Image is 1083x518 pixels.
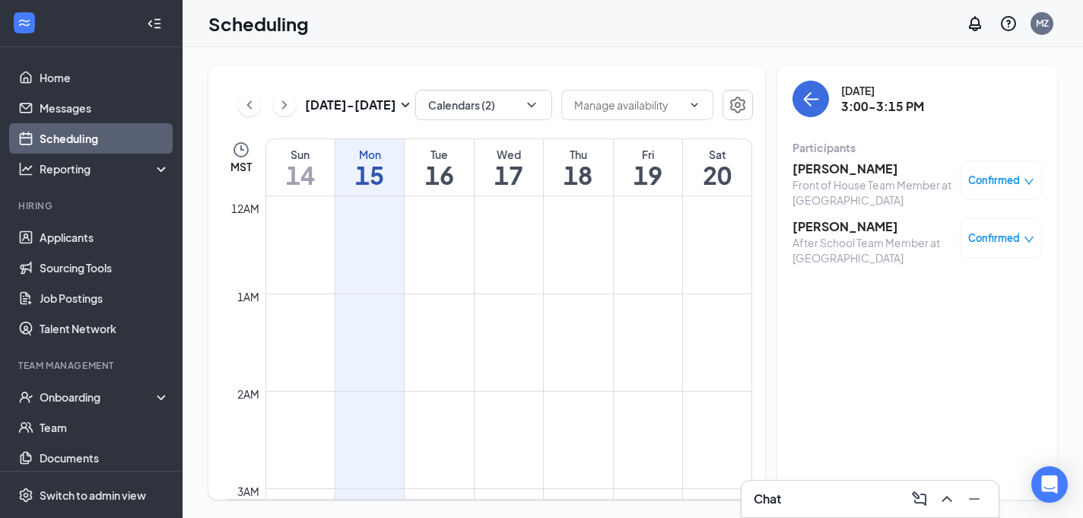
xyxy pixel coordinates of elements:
[40,412,170,443] a: Team
[688,99,700,111] svg: ChevronDown
[968,173,1020,188] span: Confirmed
[277,96,292,114] svg: ChevronRight
[40,283,170,313] a: Job Postings
[266,162,335,188] h1: 14
[966,14,984,33] svg: Notifications
[968,230,1020,246] span: Confirmed
[792,160,952,177] h3: [PERSON_NAME]
[475,147,543,162] div: Wed
[305,97,396,113] h3: [DATE] - [DATE]
[475,139,543,195] a: September 17, 2025
[935,487,959,511] button: ChevronUp
[965,490,983,508] svg: Minimize
[405,139,473,195] a: September 16, 2025
[544,147,612,162] div: Thu
[683,139,751,195] a: September 20, 2025
[234,288,262,305] div: 1am
[614,139,682,195] a: September 19, 2025
[574,97,682,113] input: Manage availability
[234,483,262,500] div: 3am
[524,97,539,113] svg: ChevronDown
[910,490,929,508] svg: ComposeMessage
[1036,17,1049,30] div: MZ
[266,139,335,195] a: September 14, 2025
[242,96,257,114] svg: ChevronLeft
[841,98,924,115] h3: 3:00-3:15 PM
[396,96,414,114] svg: SmallChevronDown
[1024,176,1034,187] span: down
[802,90,820,108] svg: ArrowLeft
[335,162,404,188] h1: 15
[729,96,747,114] svg: Settings
[335,147,404,162] div: Mon
[683,162,751,188] h1: 20
[792,218,952,235] h3: [PERSON_NAME]
[754,491,781,507] h3: Chat
[266,147,335,162] div: Sun
[723,90,753,120] button: Settings
[230,159,252,174] span: MST
[962,487,986,511] button: Minimize
[18,488,33,503] svg: Settings
[18,199,167,212] div: Hiring
[18,389,33,405] svg: UserCheck
[273,94,296,116] button: ChevronRight
[238,94,261,116] button: ChevronLeft
[335,139,404,195] a: September 15, 2025
[40,93,170,123] a: Messages
[228,200,262,217] div: 12am
[40,222,170,253] a: Applicants
[1031,466,1068,503] div: Open Intercom Messenger
[208,11,309,37] h1: Scheduling
[405,147,473,162] div: Tue
[792,235,952,265] div: After School Team Member at [GEOGRAPHIC_DATA]
[544,162,612,188] h1: 18
[415,90,552,120] button: Calendars (2)ChevronDown
[40,389,157,405] div: Onboarding
[792,177,952,208] div: Front of House Team Member at [GEOGRAPHIC_DATA]
[40,62,170,93] a: Home
[40,253,170,283] a: Sourcing Tools
[40,313,170,344] a: Talent Network
[40,161,170,176] div: Reporting
[17,15,32,30] svg: WorkstreamLogo
[147,16,162,31] svg: Collapse
[792,81,829,117] button: back-button
[841,83,924,98] div: [DATE]
[232,141,250,159] svg: Clock
[792,140,1042,155] div: Participants
[405,162,473,188] h1: 16
[40,488,146,503] div: Switch to admin view
[18,359,167,372] div: Team Management
[475,162,543,188] h1: 17
[999,14,1018,33] svg: QuestionInfo
[614,147,682,162] div: Fri
[938,490,956,508] svg: ChevronUp
[1024,234,1034,245] span: down
[18,161,33,176] svg: Analysis
[40,123,170,154] a: Scheduling
[544,139,612,195] a: September 18, 2025
[907,487,932,511] button: ComposeMessage
[683,147,751,162] div: Sat
[234,386,262,402] div: 2am
[40,443,170,473] a: Documents
[614,162,682,188] h1: 19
